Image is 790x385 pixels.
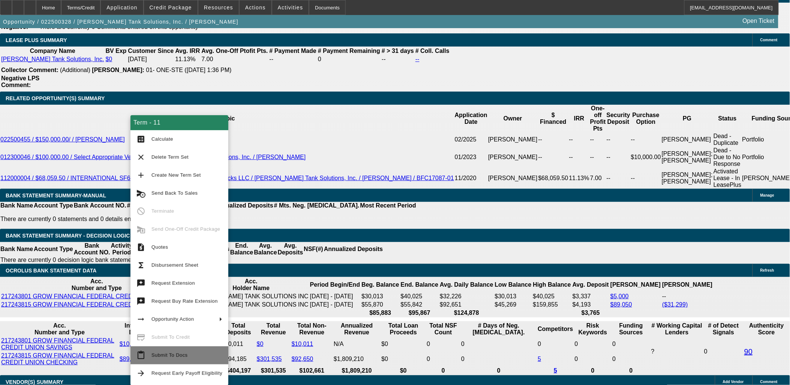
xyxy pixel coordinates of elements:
td: 7.00 [590,168,606,189]
td: $40,025 [400,293,439,300]
button: Actions [240,0,271,15]
span: Disbursement Sheet [151,262,198,268]
th: [PERSON_NAME] [662,278,713,292]
span: Manage [760,193,774,197]
b: Company Name [30,48,75,54]
span: Refresh to pull Number of Working Capital Lenders [651,348,655,355]
th: PG [661,105,713,132]
a: $301,535 [257,356,282,362]
b: # Coll. Calls [415,48,450,54]
td: $45,269 [495,301,532,308]
th: Most Recent Period [360,202,417,209]
a: $5,000 [610,293,629,299]
th: End. Balance [400,278,439,292]
td: $30,013 [361,293,399,300]
th: Owner [488,105,538,132]
span: Refresh [760,268,774,272]
th: Application Date [454,105,488,132]
th: Period Begin/End [310,278,360,292]
th: $99,050 [119,367,165,374]
span: Credit Package [150,5,192,11]
th: Total Loan Proceeds [381,322,426,336]
td: $68,059.50 [538,168,569,189]
td: [PERSON_NAME] [488,147,538,168]
button: Application [101,0,143,15]
th: Status [713,105,742,132]
td: 0 [704,337,743,366]
td: 0 [538,337,574,351]
span: Request Buy Rate Extension [151,298,218,304]
button: Activities [272,0,309,15]
th: Bank Account NO. [73,242,111,256]
th: $95,867 [400,309,439,317]
td: 0 [612,337,650,351]
a: 022500455 / $150,000.00/ / [PERSON_NAME] [0,136,125,143]
span: (Additional) [60,67,90,73]
th: # Days of Neg. [MEDICAL_DATA]. [461,322,537,336]
td: 0 [426,337,460,351]
th: 0 [461,367,537,374]
th: Beg. Balance [361,278,399,292]
td: -- [538,132,569,147]
b: Collector Comment: [1,67,58,73]
td: -- [631,132,661,147]
b: Avg. IRR [175,48,200,54]
th: $ Financed [538,105,569,132]
td: 0 [612,352,650,366]
td: $4,193 [572,301,609,308]
span: Opportunity / 022500328 / [PERSON_NAME] Tank Solutions, Inc. / [PERSON_NAME] [3,19,238,25]
td: -- [269,56,317,63]
a: 90 [744,347,753,356]
b: Customer Since [128,48,174,54]
th: Purchase Option [631,105,661,132]
td: [DATE] [128,56,174,63]
th: End. Balance [230,242,253,256]
th: # Of Periods [127,202,163,209]
a: 012300046 / $100,000.00 / Select Appropriate Vendor / [PERSON_NAME] Tank Solutions, Inc. / [PERSO... [0,154,306,160]
mat-icon: request_quote [136,243,145,252]
td: -- [569,132,590,147]
th: Sum of the Total NSF Count and Total Overdraft Fee Count from Ocrolus [426,322,460,336]
b: Avg. One-Off Ptofit Pts. [201,48,268,54]
th: Risk Keywords [574,322,612,336]
th: 0 [574,367,612,374]
td: N/A [333,337,380,351]
mat-icon: try [136,279,145,288]
a: $0 [257,341,264,347]
td: Activated Lease - In LeasePlus [713,168,742,189]
th: # Mts. Neg. [MEDICAL_DATA]. [274,202,360,209]
th: Int. Transfer Deposits [119,322,165,336]
th: 0 [426,367,460,374]
td: 11.13% [569,168,590,189]
th: $102,661 [291,367,333,374]
th: Acc. Number and Type [1,278,193,292]
a: [PERSON_NAME] Tank Solutions, Inc. [1,56,104,62]
span: Activities [278,5,303,11]
td: $0 [381,352,426,366]
td: 0 [574,337,612,351]
mat-icon: cancel_schedule_send [136,189,145,198]
th: Acc. Holder Name [193,278,309,292]
mat-icon: try [136,297,145,306]
th: Competitors [538,322,574,336]
th: Annualized Deposits [214,202,273,209]
span: LEASE PLUS SUMMARY [6,37,67,43]
td: [PERSON_NAME] [488,132,538,147]
th: Bank Account NO. [73,202,127,209]
th: Acc. Number and Type [1,322,118,336]
th: $0 [381,367,426,374]
td: [PERSON_NAME]; [PERSON_NAME] [661,147,713,168]
a: $89,050 [610,301,632,308]
span: Calculate [151,136,173,142]
th: One-off Profit Pts [590,105,606,132]
td: -- [569,147,590,168]
a: $10,000 [120,341,141,347]
mat-icon: arrow_forward [136,369,145,378]
a: $92,650 [292,356,313,362]
td: $10,011 [221,337,256,351]
th: NSF(#) [303,242,324,256]
td: $3,337 [572,293,609,300]
div: Term - 11 [130,115,228,130]
th: $301,535 [256,367,291,374]
th: $124,878 [439,309,494,317]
